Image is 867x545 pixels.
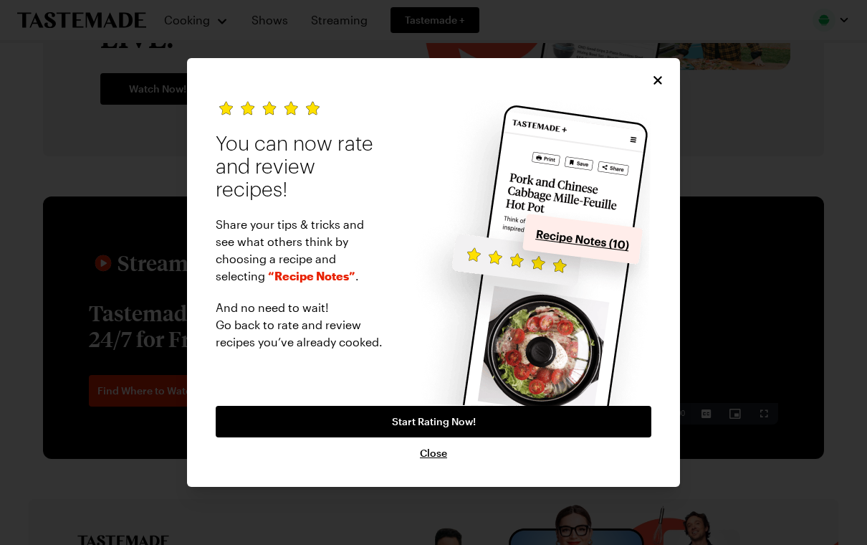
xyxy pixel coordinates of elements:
[392,414,476,429] span: Start Rating Now!
[216,406,651,437] a: Start Rating Now!
[268,269,355,283] span: “Recipe Notes”
[650,72,666,88] button: Close
[420,446,447,460] button: Close
[216,133,384,202] h2: You can now rate and review recipes!
[216,216,384,285] p: Share your tips & tricks and see what others think by choosing a recipe and selecting .
[216,299,384,351] p: And no need to wait! Go back to rate and review recipes you’ve already cooked.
